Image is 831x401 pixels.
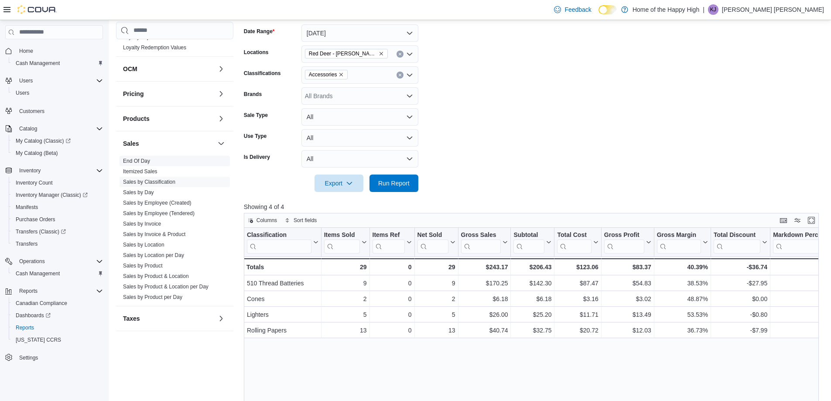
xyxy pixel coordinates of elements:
div: Total Cost [557,231,591,254]
a: Transfers (Classic) [12,226,69,237]
button: Taxes [216,313,226,324]
button: Cash Management [9,267,106,280]
a: Sales by Location [123,242,164,248]
button: All [301,108,418,126]
span: Sales by Day [123,189,154,196]
p: Home of the Happy High [633,4,699,15]
img: Cova [17,5,57,14]
button: Clear input [397,72,404,79]
div: Subtotal [513,231,544,254]
h3: Taxes [123,314,140,323]
a: Cash Management [12,268,63,279]
button: Open list of options [406,51,413,58]
span: Itemized Sales [123,168,157,175]
span: Sales by Location [123,241,164,248]
a: Sales by Employee (Tendered) [123,210,195,216]
span: Run Report [378,179,410,188]
a: Sales by Classification [123,179,175,185]
nav: Complex example [5,41,103,387]
div: Gross Sales [461,231,501,254]
button: Products [216,113,226,124]
span: Reports [16,286,103,296]
button: Taxes [123,314,214,323]
a: Feedback [551,1,595,18]
span: Reports [19,288,38,295]
span: Feedback [564,5,591,14]
div: Gross Profit [604,231,644,254]
span: My Catalog (Beta) [12,148,103,158]
div: 48.87% [657,294,708,304]
span: Manifests [12,202,103,212]
span: Inventory Manager (Classic) [12,190,103,200]
button: Gross Profit [604,231,651,254]
button: All [301,129,418,147]
div: $26.00 [461,309,508,320]
button: All [301,150,418,168]
button: Gross Margin [657,231,708,254]
span: Washington CCRS [12,335,103,345]
div: 38.53% [657,278,708,288]
span: Customers [16,105,103,116]
span: Home [19,48,33,55]
button: Total Discount [714,231,767,254]
button: Sales [123,139,214,148]
h3: OCM [123,65,137,73]
div: 2 [324,294,367,304]
span: Accessories [305,70,348,79]
div: -$36.74 [714,262,767,272]
div: 0 [372,309,411,320]
div: 29 [417,262,455,272]
div: 13 [417,325,455,336]
span: [US_STATE] CCRS [16,336,61,343]
button: Keyboard shortcuts [778,215,789,226]
div: $170.25 [461,278,508,288]
div: 36.73% [657,325,708,336]
div: 0 [372,278,411,288]
button: Display options [792,215,803,226]
span: Manifests [16,204,38,211]
span: Sales by Invoice & Product [123,231,185,238]
span: Columns [256,217,277,224]
span: Sales by Employee (Created) [123,199,192,206]
div: $12.03 [604,325,651,336]
button: Users [16,75,36,86]
span: Cash Management [16,270,60,277]
span: Operations [19,258,45,265]
button: Customers [2,104,106,117]
div: 9 [324,278,367,288]
div: Items Sold [324,231,360,240]
button: Remove Accessories from selection in this group [339,72,344,77]
a: Sales by Product per Day [123,294,182,300]
span: Catalog [16,123,103,134]
span: Inventory Count [16,179,53,186]
div: $6.18 [513,294,551,304]
div: $54.83 [604,278,651,288]
a: Customers [16,106,48,117]
span: Cash Management [12,58,103,69]
button: Clear input [397,51,404,58]
button: Remove Red Deer - Bower Place - Fire & Flower from selection in this group [379,51,384,56]
a: [US_STATE] CCRS [12,335,65,345]
a: Transfers [12,239,41,249]
label: Sale Type [244,112,268,119]
span: Sales by Employee (Tendered) [123,210,195,217]
div: Cones [247,294,318,304]
button: Home [2,45,106,57]
label: Locations [244,49,269,56]
label: Is Delivery [244,154,270,161]
span: Inventory [16,165,103,176]
button: Columns [244,215,280,226]
a: Dashboards [9,309,106,322]
span: End Of Day [123,158,150,165]
button: Transfers [9,238,106,250]
span: Accessories [309,70,337,79]
button: My Catalog (Beta) [9,147,106,159]
a: Inventory Manager (Classic) [12,190,91,200]
span: Loyalty Redemption Values [123,44,186,51]
button: Inventory [16,165,44,176]
div: Loyalty [116,32,233,56]
div: 29 [324,262,367,272]
span: Reports [12,322,103,333]
div: $3.16 [557,294,598,304]
div: 13 [324,325,367,336]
